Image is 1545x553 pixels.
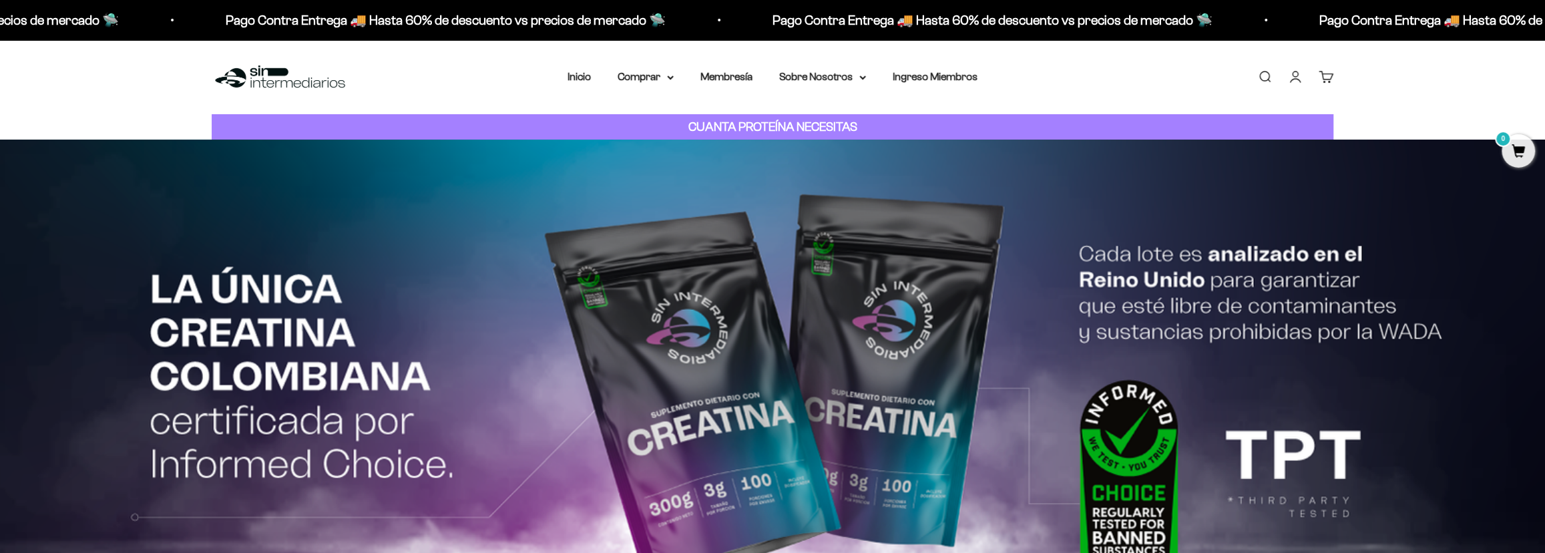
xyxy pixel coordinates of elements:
[766,9,1206,31] p: Pago Contra Entrega 🚚 Hasta 60% de descuento vs precios de mercado 🛸
[618,68,674,85] summary: Comprar
[688,120,857,134] strong: CUANTA PROTEÍNA NECESITAS
[779,68,866,85] summary: Sobre Nosotros
[219,9,659,31] p: Pago Contra Entrega 🚚 Hasta 60% de descuento vs precios de mercado 🛸
[893,71,977,82] a: Ingreso Miembros
[1502,145,1535,160] a: 0
[1495,131,1511,147] mark: 0
[568,71,591,82] a: Inicio
[700,71,752,82] a: Membresía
